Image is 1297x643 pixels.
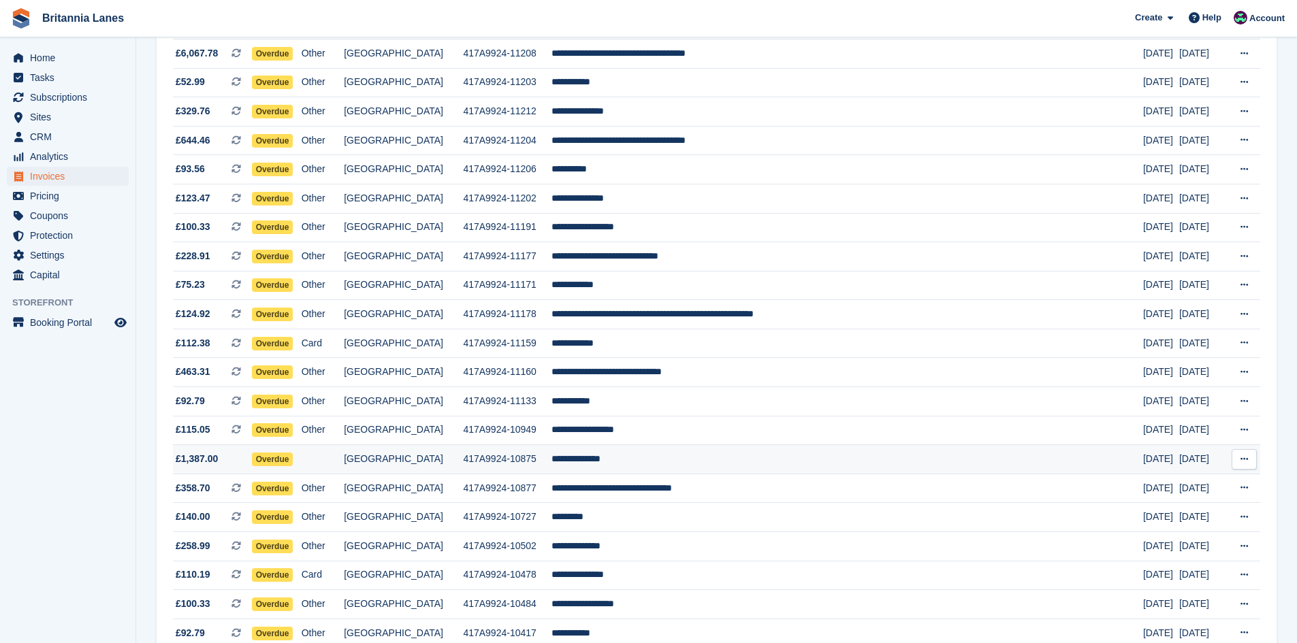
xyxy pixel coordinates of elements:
td: Other [302,300,345,329]
span: Overdue [252,250,293,263]
td: [DATE] [1143,184,1179,213]
td: [DATE] [1143,474,1179,503]
a: menu [7,265,129,284]
td: 417A9924-10727 [463,503,551,532]
span: Overdue [252,395,293,408]
span: Overdue [252,278,293,292]
span: £124.92 [176,307,210,321]
span: £75.23 [176,278,205,292]
a: menu [7,167,129,186]
td: 417A9924-11206 [463,155,551,184]
span: £463.31 [176,365,210,379]
span: Analytics [30,147,112,166]
td: [DATE] [1143,300,1179,329]
td: [DATE] [1179,126,1226,155]
td: [GEOGRAPHIC_DATA] [344,97,463,127]
a: menu [7,68,129,87]
span: £228.91 [176,249,210,263]
td: [GEOGRAPHIC_DATA] [344,445,463,474]
span: Overdue [252,568,293,582]
td: Other [302,474,345,503]
td: 417A9924-11202 [463,184,551,213]
td: Other [302,416,345,445]
td: [DATE] [1179,387,1226,416]
span: Capital [30,265,112,284]
td: Other [302,271,345,300]
td: [DATE] [1143,242,1179,271]
span: Subscriptions [30,88,112,107]
td: [DATE] [1143,329,1179,358]
td: [DATE] [1179,213,1226,242]
span: Overdue [252,452,293,466]
span: £100.33 [176,220,210,234]
td: [DATE] [1179,561,1226,590]
td: Other [302,503,345,532]
td: [DATE] [1179,532,1226,561]
span: Overdue [252,220,293,234]
span: Overdue [252,423,293,437]
span: Coupons [30,206,112,225]
span: Overdue [252,337,293,350]
a: menu [7,48,129,67]
td: [GEOGRAPHIC_DATA] [344,474,463,503]
a: Britannia Lanes [37,7,129,29]
span: Account [1249,12,1285,25]
td: [DATE] [1179,155,1226,184]
td: Other [302,242,345,271]
td: 417A9924-11160 [463,358,551,387]
td: Other [302,358,345,387]
a: menu [7,147,129,166]
td: [DATE] [1143,561,1179,590]
td: 417A9924-11203 [463,68,551,97]
td: Other [302,213,345,242]
td: [DATE] [1143,416,1179,445]
td: 417A9924-10502 [463,532,551,561]
td: [DATE] [1179,68,1226,97]
span: Overdue [252,540,293,553]
span: £140.00 [176,510,210,524]
td: Other [302,155,345,184]
td: [DATE] [1179,39,1226,68]
td: [DATE] [1179,97,1226,127]
a: menu [7,186,129,205]
span: £258.99 [176,539,210,553]
img: Kirsty Miles [1234,11,1247,24]
td: [DATE] [1179,184,1226,213]
span: Sites [30,108,112,127]
td: [GEOGRAPHIC_DATA] [344,242,463,271]
td: Other [302,532,345,561]
td: 417A9924-10877 [463,474,551,503]
span: £644.46 [176,133,210,148]
td: 417A9924-10875 [463,445,551,474]
td: Other [302,126,345,155]
span: £358.70 [176,481,210,495]
span: £52.99 [176,75,205,89]
td: [DATE] [1179,242,1226,271]
a: menu [7,206,129,225]
td: [DATE] [1143,387,1179,416]
a: menu [7,127,129,146]
td: 417A9924-11171 [463,271,551,300]
td: [GEOGRAPHIC_DATA] [344,590,463,619]
td: 417A9924-10949 [463,416,551,445]
td: [GEOGRAPHIC_DATA] [344,358,463,387]
span: Invoices [30,167,112,186]
td: 417A9924-11208 [463,39,551,68]
a: menu [7,88,129,107]
td: Other [302,387,345,416]
span: Pricing [30,186,112,205]
td: [DATE] [1179,271,1226,300]
td: Other [302,590,345,619]
td: [DATE] [1143,155,1179,184]
td: [DATE] [1143,39,1179,68]
span: Settings [30,246,112,265]
span: Storefront [12,296,135,310]
span: Home [30,48,112,67]
td: Other [302,184,345,213]
span: Create [1135,11,1162,24]
td: [DATE] [1143,126,1179,155]
td: Card [302,329,345,358]
td: [GEOGRAPHIC_DATA] [344,126,463,155]
img: stora-icon-8386f47178a22dfd0bd8f6a31ec36ba5ce8667c1dd55bd0f319d3a0aa187defe.svg [11,8,31,29]
span: Overdue [252,365,293,379]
